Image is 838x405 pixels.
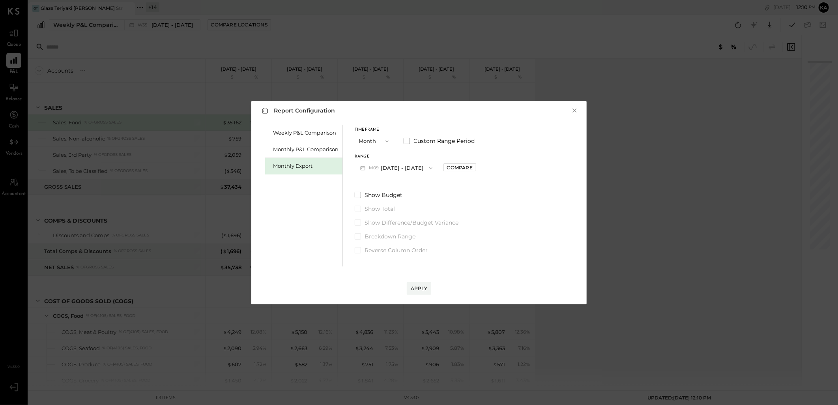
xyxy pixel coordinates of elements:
[273,146,339,153] div: Monthly P&L Comparison
[407,282,431,295] button: Apply
[365,205,395,213] span: Show Total
[413,137,475,145] span: Custom Range Period
[447,164,473,171] div: Compare
[365,219,458,227] span: Show Difference/Budget Variance
[260,106,335,116] h3: Report Configuration
[365,232,415,240] span: Breakdown Range
[411,285,427,292] div: Apply
[355,161,438,175] button: M09[DATE] - [DATE]
[369,165,381,171] span: M09
[355,134,394,148] button: Month
[355,155,438,159] div: Range
[443,163,476,171] button: Compare
[365,191,402,199] span: Show Budget
[365,246,428,254] span: Reverse Column Order
[273,162,339,170] div: Monthly Export
[273,129,339,137] div: Weekly P&L Comparison
[571,107,578,114] button: ×
[355,128,394,132] div: Timeframe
